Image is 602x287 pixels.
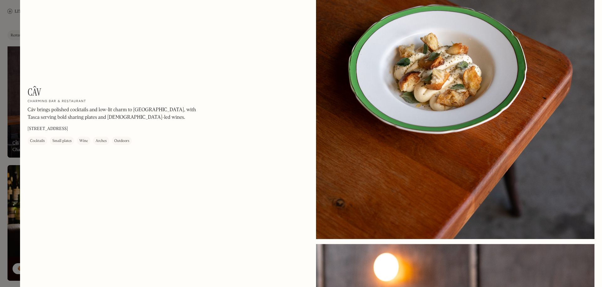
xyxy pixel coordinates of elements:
div: Small plates [52,138,72,144]
h2: Charming bar & restaurant [28,99,86,104]
p: [STREET_ADDRESS] [28,126,68,132]
div: Cocktails [30,138,45,144]
div: Arches [96,138,107,144]
h1: Câv [28,86,41,98]
div: Outdoors [114,138,129,144]
p: Câv brings polished cocktails and low-lit charm to [GEOGRAPHIC_DATA], with Tasca serving bold sha... [28,106,197,121]
div: Wine [79,138,88,144]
